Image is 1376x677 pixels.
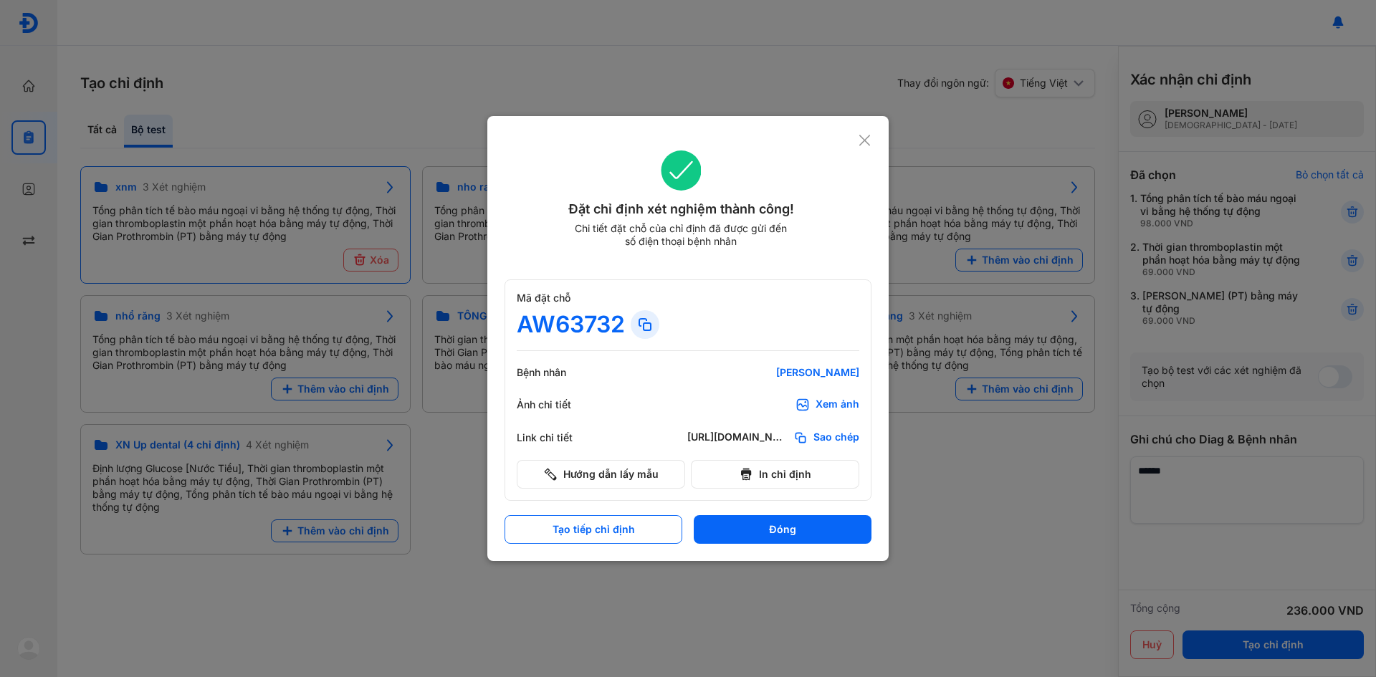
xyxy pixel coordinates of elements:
[813,431,859,445] span: Sao chép
[517,310,625,339] div: AW63732
[694,515,871,544] button: Đóng
[816,398,859,412] div: Xem ảnh
[687,366,859,379] div: [PERSON_NAME]
[687,431,788,445] div: [URL][DOMAIN_NAME]
[568,222,793,248] div: Chi tiết đặt chỗ của chỉ định đã được gửi đến số điện thoại bệnh nhân
[691,460,859,489] button: In chỉ định
[517,398,603,411] div: Ảnh chi tiết
[505,199,858,219] div: Đặt chỉ định xét nghiệm thành công!
[517,431,603,444] div: Link chi tiết
[517,292,859,304] div: Mã đặt chỗ
[517,460,685,489] button: Hướng dẫn lấy mẫu
[505,515,682,544] button: Tạo tiếp chỉ định
[517,366,603,379] div: Bệnh nhân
